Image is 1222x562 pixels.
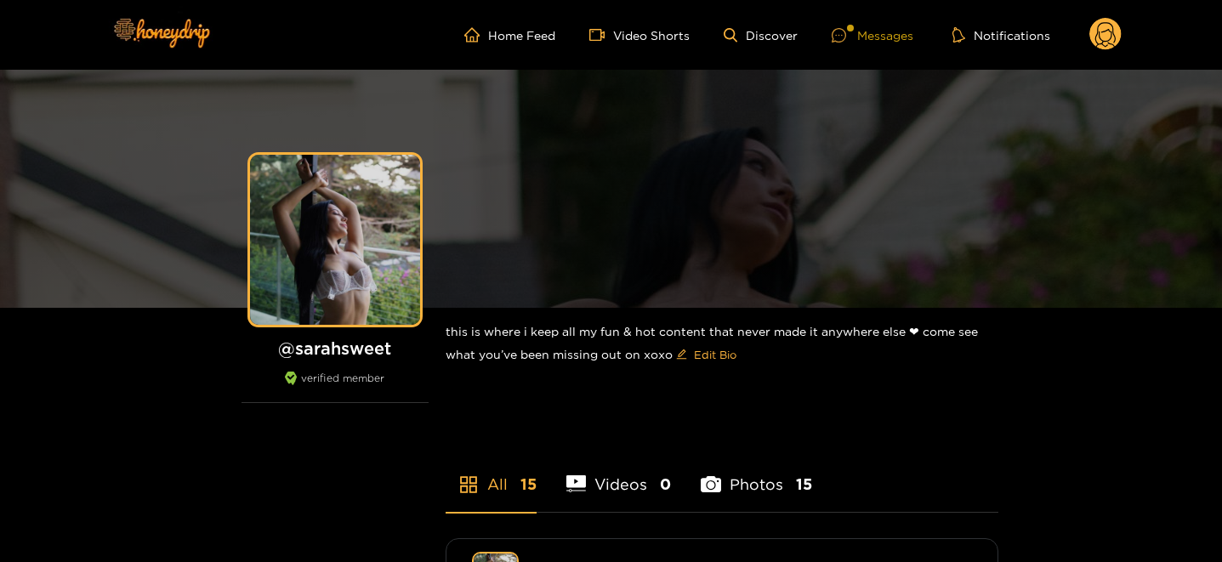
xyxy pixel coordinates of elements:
span: edit [676,349,687,361]
span: 15 [796,474,812,495]
button: editEdit Bio [673,341,740,368]
span: video-camera [589,27,613,43]
span: appstore [458,474,479,495]
div: this is where i keep all my fun & hot content that never made it anywhere else ❤︎︎ come see what ... [446,308,998,382]
div: Messages [832,26,913,45]
span: home [464,27,488,43]
a: Home Feed [464,27,555,43]
li: Photos [701,435,812,512]
span: 15 [520,474,537,495]
li: All [446,435,537,512]
div: verified member [242,372,429,403]
li: Videos [566,435,672,512]
a: Discover [724,28,798,43]
button: Notifications [947,26,1055,43]
span: Edit Bio [694,346,736,363]
h1: @ sarahsweet [242,338,429,359]
a: Video Shorts [589,27,690,43]
span: 0 [660,474,671,495]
